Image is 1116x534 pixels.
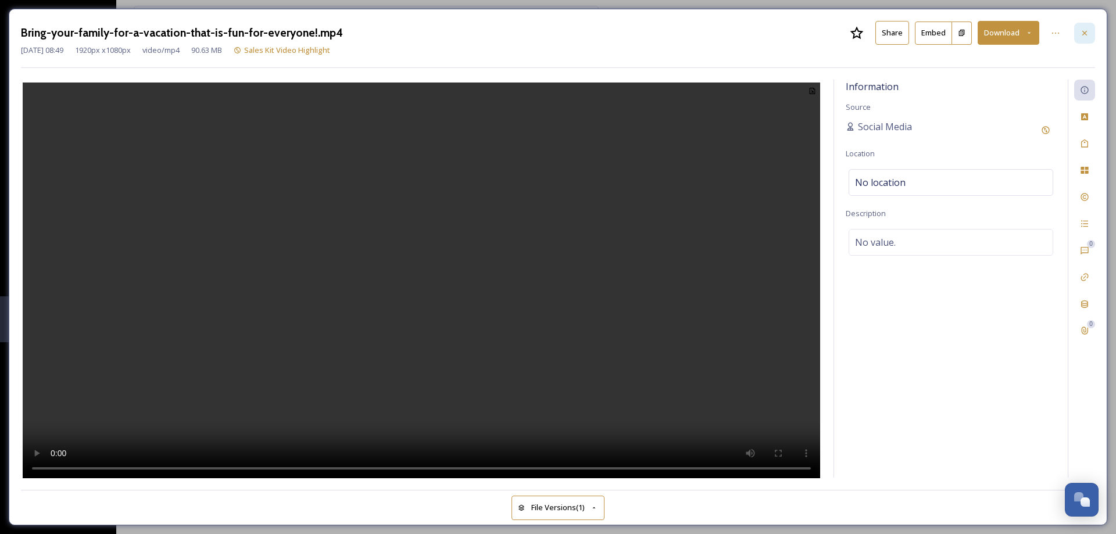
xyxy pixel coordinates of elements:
span: No value. [855,235,896,249]
button: Open Chat [1065,483,1099,517]
button: Download [978,21,1039,45]
span: [DATE] 08:49 [21,45,63,56]
span: Sales Kit Video Highlight [244,45,330,55]
span: 1920 px x 1080 px [75,45,131,56]
span: video/mp4 [142,45,180,56]
button: File Versions(1) [512,496,604,519]
button: Embed [915,21,952,45]
button: Share [875,21,909,45]
span: Location [846,148,875,159]
span: Information [846,80,899,93]
div: 0 [1087,320,1095,328]
span: Description [846,208,886,218]
span: Source [846,102,871,112]
h3: Bring-your-family-for-a-vacation-that-is-fun-for-everyone!.mp4 [21,24,343,41]
span: 90.63 MB [191,45,222,56]
div: 0 [1087,240,1095,248]
span: Social Media [858,120,912,134]
span: No location [855,175,906,189]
